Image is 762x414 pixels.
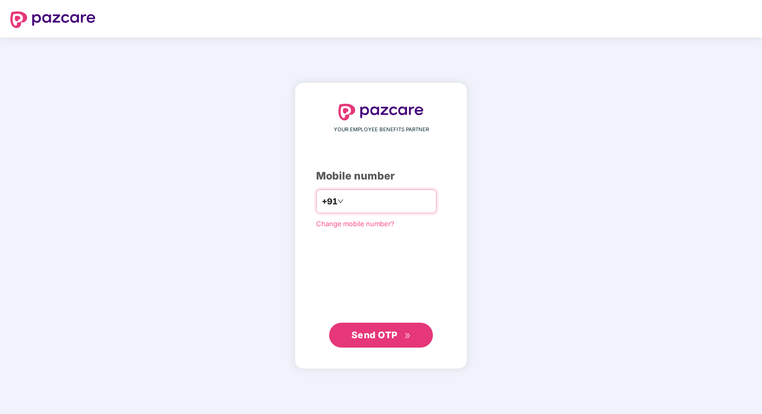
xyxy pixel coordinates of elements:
[322,195,337,208] span: +91
[329,323,433,348] button: Send OTPdouble-right
[316,219,394,228] a: Change mobile number?
[337,198,344,204] span: down
[338,104,424,120] img: logo
[334,126,429,134] span: YOUR EMPLOYEE BENEFITS PARTNER
[316,168,446,184] div: Mobile number
[351,329,398,340] span: Send OTP
[404,333,411,339] span: double-right
[10,11,96,28] img: logo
